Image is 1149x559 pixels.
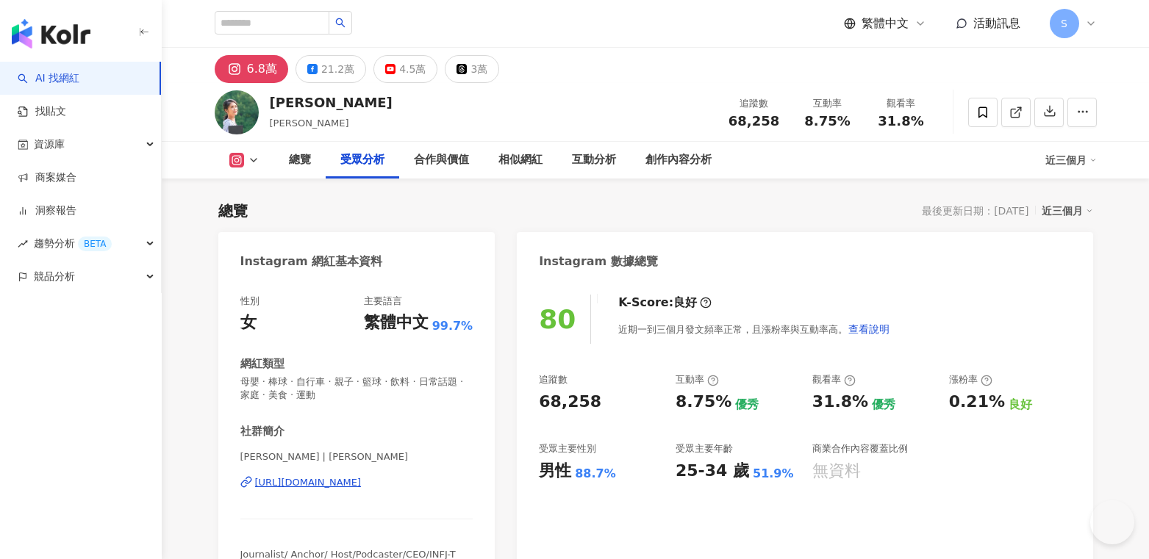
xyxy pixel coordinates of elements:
[872,397,895,413] div: 優秀
[735,397,759,413] div: 優秀
[539,253,658,270] div: Instagram 數據總覽
[34,128,65,161] span: 資源庫
[215,55,288,83] button: 6.8萬
[240,295,259,308] div: 性別
[340,151,384,169] div: 受眾分析
[321,59,354,79] div: 21.2萬
[673,295,697,311] div: 良好
[812,442,908,455] div: 商業合作內容覆蓋比例
[18,104,66,119] a: 找貼文
[539,460,571,483] div: 男性
[878,114,923,129] span: 31.8%
[12,19,90,48] img: logo
[240,375,473,402] span: 母嬰 · 棒球 · 自行車 · 親子 · 籃球 · 飲料 · 日常話題 · 家庭 · 美食 · 運動
[676,373,719,386] div: 互動率
[18,71,79,86] a: searchAI 找網紅
[645,151,712,169] div: 創作內容分析
[373,55,437,83] button: 4.5萬
[18,203,76,218] a: 洞察報告
[445,55,499,83] button: 3萬
[364,311,429,334] div: 繁體中文
[873,96,929,111] div: 觀看率
[949,391,1005,414] div: 0.21%
[215,90,259,134] img: KOL Avatar
[848,323,890,335] span: 查看說明
[498,151,543,169] div: 相似網紅
[470,59,487,79] div: 3萬
[949,373,992,386] div: 漲粉率
[240,311,257,334] div: 女
[289,151,311,169] div: 總覽
[618,314,890,344] div: 近期一到三個月發文頻率正常，且漲粉率與互動率高。
[726,96,782,111] div: 追蹤數
[247,59,277,79] div: 6.8萬
[676,460,749,483] div: 25-34 歲
[812,391,868,414] div: 31.8%
[862,15,909,32] span: 繁體中文
[618,295,712,311] div: K-Score :
[676,391,731,414] div: 8.75%
[240,253,383,270] div: Instagram 網紅基本資料
[804,114,850,129] span: 8.75%
[1061,15,1067,32] span: S
[1042,201,1093,220] div: 近三個月
[432,318,473,334] span: 99.7%
[18,170,76,185] a: 商案媒合
[240,424,284,439] div: 社群簡介
[335,18,346,28] span: search
[812,373,856,386] div: 觀看率
[1090,500,1134,544] iframe: Help Scout Beacon - Open
[240,476,473,489] a: [URL][DOMAIN_NAME]
[572,151,616,169] div: 互動分析
[78,237,112,251] div: BETA
[240,356,284,372] div: 網紅類型
[240,450,473,464] span: [PERSON_NAME] | [PERSON_NAME]
[729,113,779,129] span: 68,258
[800,96,856,111] div: 互動率
[414,151,469,169] div: 合作與價值
[812,460,861,483] div: 無資料
[399,59,426,79] div: 4.5萬
[34,260,75,293] span: 競品分析
[753,466,794,482] div: 51.9%
[1009,397,1032,413] div: 良好
[539,304,576,334] div: 80
[296,55,366,83] button: 21.2萬
[539,373,568,386] div: 追蹤數
[34,227,112,260] span: 趨勢分析
[218,201,248,221] div: 總覽
[539,442,596,455] div: 受眾主要性別
[1045,148,1097,172] div: 近三個月
[18,239,28,249] span: rise
[575,466,616,482] div: 88.7%
[364,295,402,308] div: 主要語言
[676,442,733,455] div: 受眾主要年齡
[922,205,1028,217] div: 最後更新日期：[DATE]
[973,16,1020,30] span: 活動訊息
[255,476,362,489] div: [URL][DOMAIN_NAME]
[848,314,890,344] button: 查看說明
[270,93,393,112] div: [PERSON_NAME]
[539,391,601,414] div: 68,258
[270,118,349,129] span: [PERSON_NAME]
